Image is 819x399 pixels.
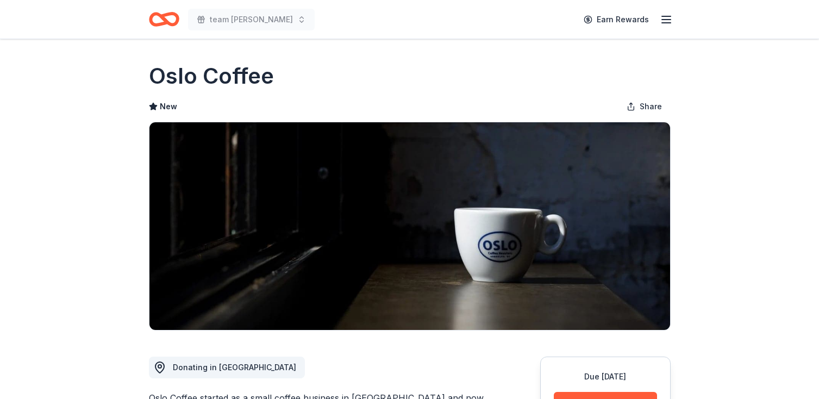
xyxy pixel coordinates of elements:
img: Image for Oslo Coffee [149,122,670,330]
button: Share [618,96,671,117]
a: Earn Rewards [577,10,655,29]
span: team [PERSON_NAME] [210,13,293,26]
h1: Oslo Coffee [149,61,274,91]
a: Home [149,7,179,32]
div: Due [DATE] [554,370,657,383]
span: Share [640,100,662,113]
span: New [160,100,177,113]
button: team [PERSON_NAME] [188,9,315,30]
span: Donating in [GEOGRAPHIC_DATA] [173,363,296,372]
